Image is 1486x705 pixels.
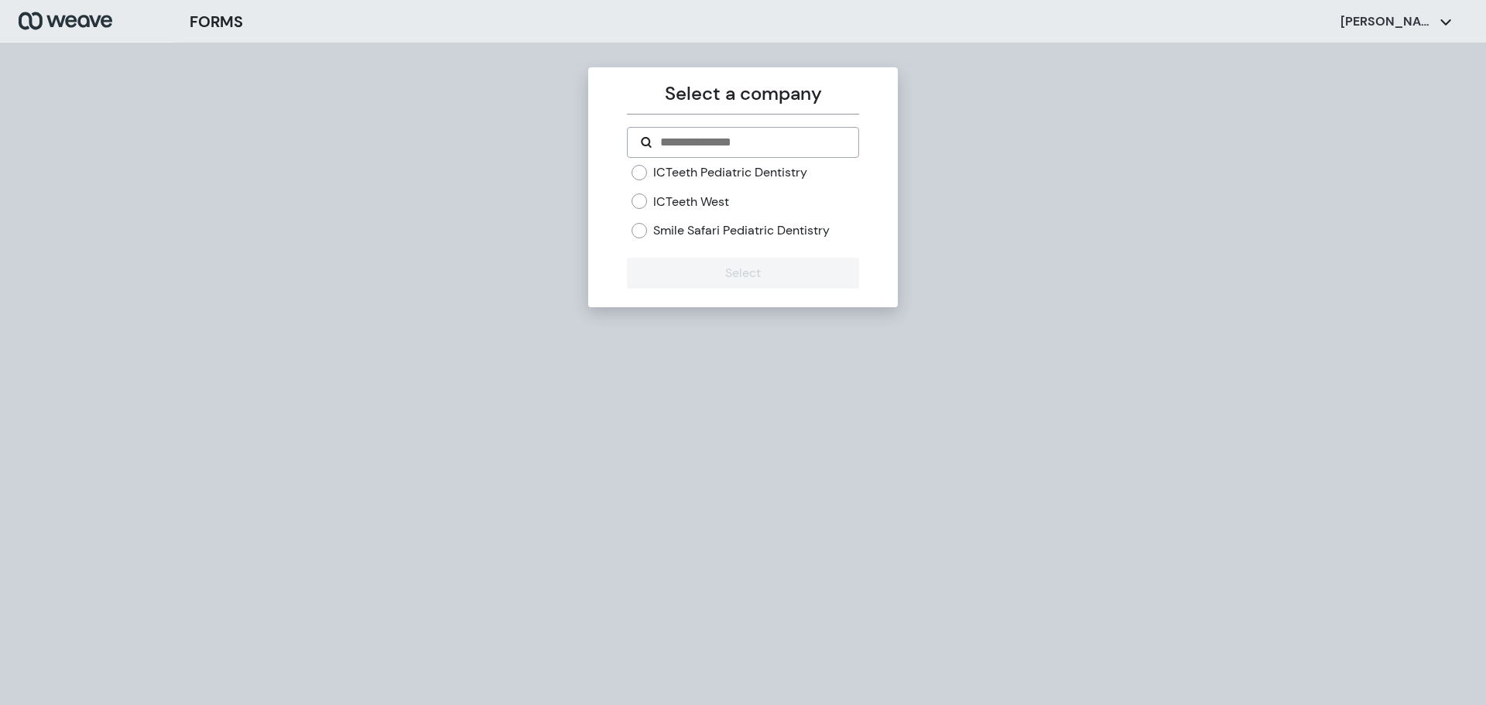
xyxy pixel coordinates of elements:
label: ICTeeth Pediatric Dentistry [653,164,807,181]
input: Search [659,133,845,152]
p: [PERSON_NAME] [1340,13,1433,30]
button: Select [627,258,858,289]
label: Smile Safari Pediatric Dentistry [653,222,830,239]
label: ICTeeth West [653,193,729,210]
p: Select a company [627,80,858,108]
h3: FORMS [190,10,243,33]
